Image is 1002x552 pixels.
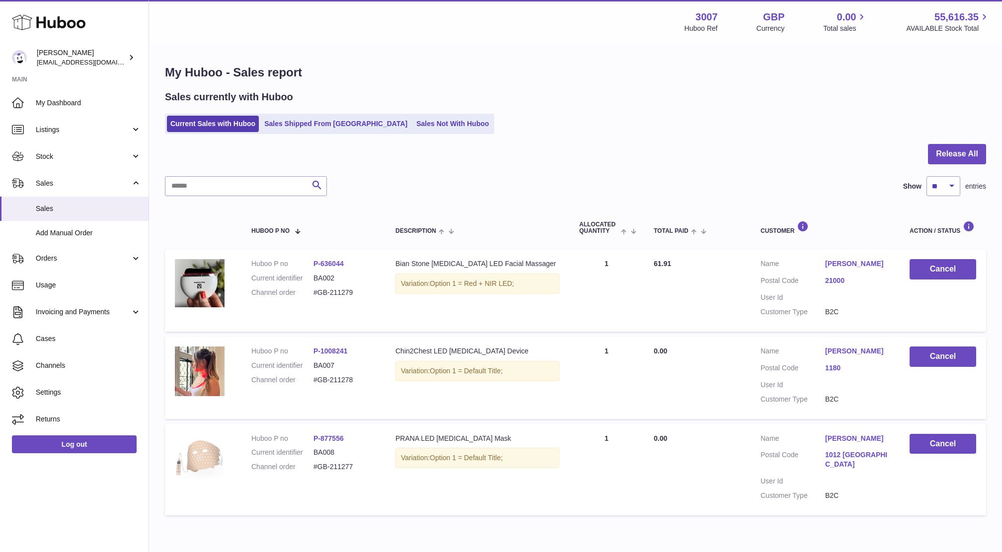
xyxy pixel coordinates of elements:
dt: Name [761,259,825,271]
button: Cancel [910,434,976,454]
td: 1 [569,424,644,515]
dt: Postal Code [761,276,825,288]
span: 0.00 [654,434,667,442]
span: 61.91 [654,260,671,268]
dt: User Id [761,293,825,302]
dt: Channel order [251,375,313,385]
dd: #GB-211279 [313,288,376,297]
img: 30071708964935.jpg [175,259,225,307]
dt: User Id [761,380,825,390]
a: [PERSON_NAME] [825,346,890,356]
button: Cancel [910,346,976,367]
span: Huboo P no [251,228,290,234]
dd: B2C [825,491,890,500]
button: Release All [928,144,986,164]
span: Usage [36,280,141,290]
div: PRANA LED [MEDICAL_DATA] Mask [395,434,559,443]
a: 1180 [825,363,890,373]
dt: Channel order [251,462,313,472]
div: Variation: [395,361,559,381]
div: Chin2Chest LED [MEDICAL_DATA] Device [395,346,559,356]
a: P-1008241 [313,347,348,355]
span: Description [395,228,436,234]
h2: Sales currently with Huboo [165,90,293,104]
dt: Name [761,434,825,446]
a: Sales Not With Huboo [413,116,492,132]
div: Variation: [395,274,559,294]
a: 55,616.35 AVAILABLE Stock Total [906,10,990,33]
a: 0.00 Total sales [823,10,867,33]
span: Total paid [654,228,689,234]
dd: B2C [825,307,890,317]
dt: Current identifier [251,448,313,457]
div: Variation: [395,448,559,468]
dd: BA008 [313,448,376,457]
span: Sales [36,179,131,188]
div: Bian Stone [MEDICAL_DATA] LED Facial Massager [395,259,559,269]
dt: Customer Type [761,491,825,500]
span: 0.00 [837,10,856,24]
span: Returns [36,414,141,424]
span: 0.00 [654,347,667,355]
dt: Name [761,346,825,358]
dt: Huboo P no [251,259,313,269]
dd: #GB-211278 [313,375,376,385]
a: [PERSON_NAME] [825,259,890,269]
td: 1 [569,337,644,419]
img: 1_b267aea5-91db-496f-be72-e1a57b430806.png [175,346,225,396]
span: Channels [36,361,141,370]
span: Stock [36,152,131,161]
a: Current Sales with Huboo [167,116,259,132]
strong: 3007 [695,10,718,24]
dd: #GB-211277 [313,462,376,472]
span: My Dashboard [36,98,141,108]
span: Option 1 = Red + NIR LED; [430,279,514,287]
a: Log out [12,435,137,453]
span: Total sales [823,24,867,33]
span: Cases [36,334,141,344]
dd: B2C [825,395,890,404]
span: Add Manual Order [36,228,141,238]
span: 55,616.35 [934,10,979,24]
a: P-877556 [313,434,344,442]
label: Show [903,182,922,191]
dt: Customer Type [761,395,825,404]
dd: BA002 [313,274,376,283]
img: 30071704385433.jpg [175,434,225,483]
dt: Postal Code [761,363,825,375]
span: Listings [36,125,131,135]
span: Invoicing and Payments [36,307,131,317]
span: ALLOCATED Quantity [579,221,618,234]
a: Sales Shipped From [GEOGRAPHIC_DATA] [261,116,411,132]
dd: BA007 [313,361,376,370]
dt: Huboo P no [251,434,313,443]
a: P-636044 [313,260,344,268]
div: Currency [757,24,785,33]
span: [EMAIL_ADDRESS][DOMAIN_NAME] [37,58,146,66]
h1: My Huboo - Sales report [165,65,986,80]
dt: User Id [761,477,825,486]
a: [PERSON_NAME] [825,434,890,443]
dt: Customer Type [761,307,825,317]
span: Orders [36,254,131,263]
dt: Current identifier [251,274,313,283]
span: Option 1 = Default Title; [430,454,503,462]
div: Action / Status [910,221,976,234]
strong: GBP [763,10,784,24]
dt: Huboo P no [251,346,313,356]
a: 21000 [825,276,890,285]
div: [PERSON_NAME] [37,48,126,67]
dt: Current identifier [251,361,313,370]
span: AVAILABLE Stock Total [906,24,990,33]
td: 1 [569,249,644,332]
a: 1012 [GEOGRAPHIC_DATA] [825,450,890,469]
div: Huboo Ref [685,24,718,33]
dt: Postal Code [761,450,825,472]
span: Settings [36,388,141,397]
span: entries [965,182,986,191]
span: Option 1 = Default Title; [430,367,503,375]
dt: Channel order [251,288,313,297]
img: bevmay@maysama.com [12,50,27,65]
button: Cancel [910,259,976,279]
div: Customer [761,221,890,234]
